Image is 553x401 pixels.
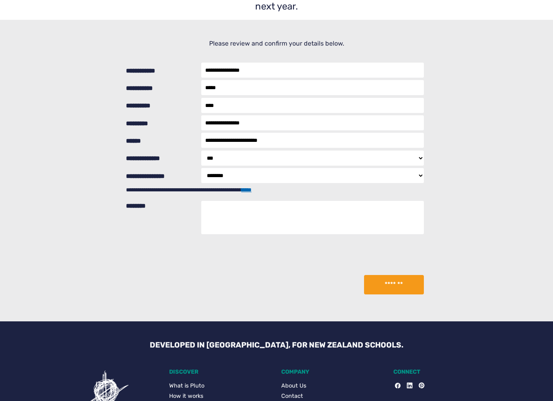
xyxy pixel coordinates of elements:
[169,382,272,390] a: What is Pluto
[281,392,384,401] a: Contact
[169,392,272,401] a: How it works
[400,382,412,390] a: LinkedIn
[169,369,272,375] h5: DISCOVER
[281,369,384,375] h5: COMPANY
[60,39,493,48] p: Please review and confirm your details below.
[395,382,400,390] a: Facebook
[143,340,410,349] h3: DEVELOPED IN [GEOGRAPHIC_DATA], FOR NEW ZEALAND SCHOOLS.
[393,369,496,375] h5: CONNECT
[412,382,424,390] a: Pinterest
[281,382,384,390] a: About Us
